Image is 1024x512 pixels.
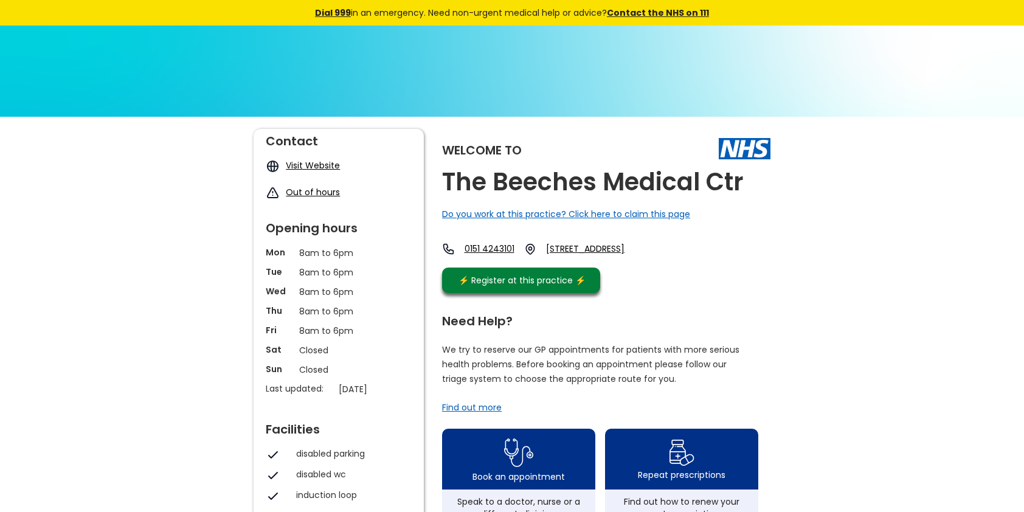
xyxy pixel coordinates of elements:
[442,268,600,293] a: ⚡️ Register at this practice ⚡️
[266,159,280,173] img: globe icon
[299,344,378,357] p: Closed
[266,266,293,278] p: Tue
[266,324,293,336] p: Fri
[452,274,592,287] div: ⚡️ Register at this practice ⚡️
[442,401,502,413] a: Find out more
[266,186,280,200] img: exclamation icon
[299,324,378,337] p: 8am to 6pm
[339,382,418,396] p: [DATE]
[442,208,690,220] a: Do you work at this practice? Click here to claim this page
[286,186,340,198] a: Out of hours
[442,243,455,255] img: telephone icon
[442,309,758,327] div: Need Help?
[266,216,412,234] div: Opening hours
[232,6,792,19] div: in an emergency. Need non-urgent medical help or advice?
[299,266,378,279] p: 8am to 6pm
[504,435,533,471] img: book appointment icon
[669,437,695,469] img: repeat prescription icon
[266,417,412,435] div: Facilities
[442,168,744,196] h2: The Beeches Medical Ctr
[472,471,565,483] div: Book an appointment
[266,305,293,317] p: Thu
[638,469,725,481] div: Repeat prescriptions
[299,363,378,376] p: Closed
[607,7,709,19] a: Contact the NHS on 111
[442,144,522,156] div: Welcome to
[266,129,412,147] div: Contact
[286,159,340,171] a: Visit Website
[315,7,351,19] a: Dial 999
[266,344,293,356] p: Sat
[296,468,406,480] div: disabled wc
[266,285,293,297] p: Wed
[296,489,406,501] div: induction loop
[719,138,770,159] img: The NHS logo
[465,243,514,255] a: 0151 4243101
[299,305,378,318] p: 8am to 6pm
[546,243,646,255] a: [STREET_ADDRESS]
[524,243,537,255] img: practice location icon
[296,448,406,460] div: disabled parking
[442,342,740,386] p: We try to reserve our GP appointments for patients with more serious health problems. Before book...
[299,285,378,299] p: 8am to 6pm
[266,246,293,258] p: Mon
[266,363,293,375] p: Sun
[299,246,378,260] p: 8am to 6pm
[266,382,333,395] p: Last updated:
